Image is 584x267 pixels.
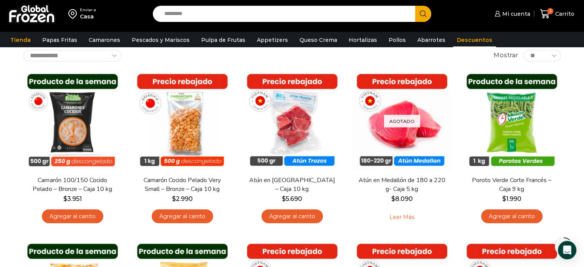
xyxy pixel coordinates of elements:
div: Enviar a [80,7,96,13]
div: Casa [80,13,96,20]
span: 3 [547,8,553,14]
a: Pulpa de Frutas [197,33,249,47]
a: 3 Carrito [538,5,576,23]
a: Agregar al carrito: “Atún en Trozos - Caja 10 kg” [261,209,323,224]
img: address-field-icon.svg [68,7,80,20]
a: Camarón 100/150 Cocido Pelado – Bronze – Caja 10 kg [28,176,116,194]
a: Queso Crema [296,33,341,47]
span: $ [502,195,506,202]
bdi: 5.690 [282,195,302,202]
span: Mostrar [493,51,518,60]
a: Agregar al carrito: “Camarón Cocido Pelado Very Small - Bronze - Caja 10 kg” [152,209,213,224]
a: Descuentos [453,33,496,47]
a: Hortalizas [345,33,381,47]
span: Mi cuenta [500,10,530,18]
span: $ [391,195,395,202]
a: Atún en Medallón de 180 a 220 g- Caja 5 kg [357,176,446,194]
bdi: 3.951 [63,195,82,202]
a: Poroto Verde Corte Francés – Caja 9 kg [467,176,556,194]
bdi: 8.090 [391,195,413,202]
p: Agotado [384,114,420,127]
a: Agregar al carrito: “Camarón 100/150 Cocido Pelado - Bronze - Caja 10 kg” [42,209,103,224]
span: $ [282,195,286,202]
a: Tienda [7,33,35,47]
div: Open Intercom Messenger [558,241,576,259]
span: Carrito [553,10,574,18]
a: Pescados y Mariscos [128,33,194,47]
a: Camarones [85,33,124,47]
button: Search button [415,6,431,22]
a: Abarrotes [414,33,449,47]
span: $ [63,195,67,202]
a: Papas Fritas [38,33,81,47]
a: Atún en [GEOGRAPHIC_DATA] – Caja 10 kg [248,176,336,194]
a: Camarón Cocido Pelado Very Small – Bronze – Caja 10 kg [138,176,226,194]
a: Mi cuenta [493,6,530,22]
bdi: 2.990 [172,195,193,202]
a: Agregar al carrito: “Poroto Verde Corte Francés - Caja 9 kg” [481,209,543,224]
a: Leé más sobre “Atún en Medallón de 180 a 220 g- Caja 5 kg” [377,209,426,226]
span: $ [172,195,176,202]
bdi: 1.990 [502,195,521,202]
select: Pedido de la tienda [23,50,121,61]
a: Pollos [385,33,410,47]
a: Appetizers [253,33,292,47]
